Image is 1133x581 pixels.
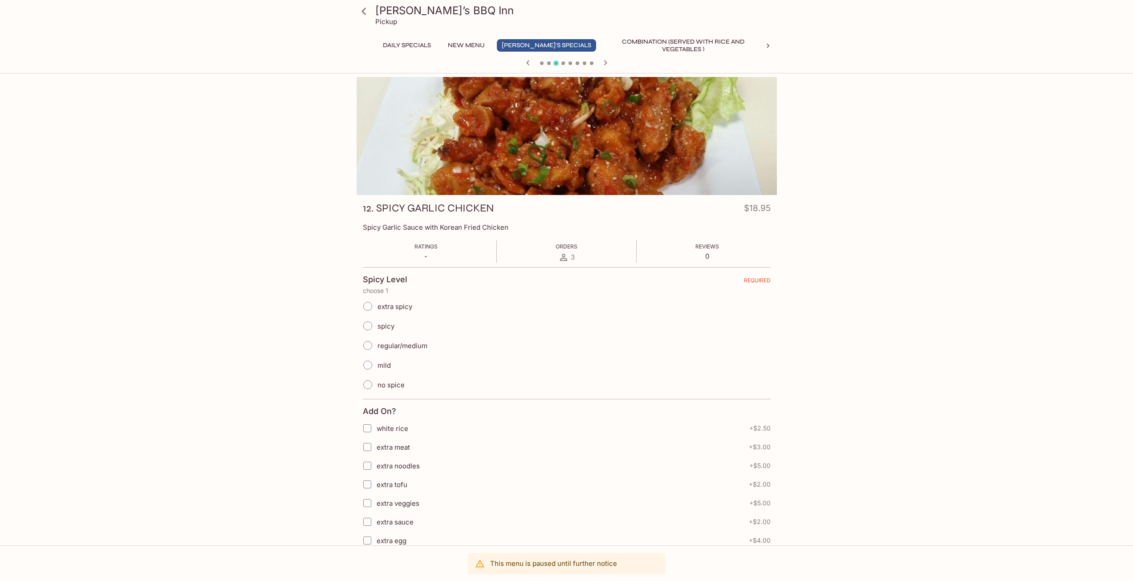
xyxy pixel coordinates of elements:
[695,243,719,250] span: Reviews
[378,361,391,370] span: mild
[749,500,771,507] span: + $5.00
[695,252,719,260] p: 0
[377,462,420,470] span: extra noodles
[749,443,771,451] span: + $3.00
[749,537,771,544] span: + $4.00
[377,499,419,508] span: extra veggies
[490,559,617,568] p: This menu is paused until further notice
[378,381,405,389] span: no spice
[377,480,407,489] span: extra tofu
[443,39,490,52] button: New Menu
[749,425,771,432] span: + $2.50
[375,17,397,26] p: Pickup
[377,518,414,526] span: extra sauce
[749,462,771,469] span: + $5.00
[378,341,427,350] span: regular/medium
[363,406,396,416] h4: Add On?
[497,39,596,52] button: [PERSON_NAME]'s Specials
[363,275,407,284] h4: Spicy Level
[375,4,773,17] h3: [PERSON_NAME]’s BBQ Inn
[363,287,771,294] p: choose 1
[571,253,575,261] span: 3
[363,201,494,215] h3: 12. SPICY GARLIC CHICKEN
[603,39,763,52] button: Combination (Served with Rice and Vegetables )
[378,39,436,52] button: Daily Specials
[377,443,410,451] span: extra meat
[414,252,438,260] p: -
[556,243,577,250] span: Orders
[414,243,438,250] span: Ratings
[378,302,412,311] span: extra spicy
[744,277,771,287] span: REQUIRED
[357,77,777,195] div: 12. SPICY GARLIC CHICKEN
[749,481,771,488] span: + $2.00
[378,322,394,330] span: spicy
[744,201,771,219] h4: $18.95
[377,536,406,545] span: extra egg
[377,424,408,433] span: white rice
[749,518,771,525] span: + $2.00
[363,223,771,232] p: Spicy Garlic Sauce with Korean Fried Chicken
